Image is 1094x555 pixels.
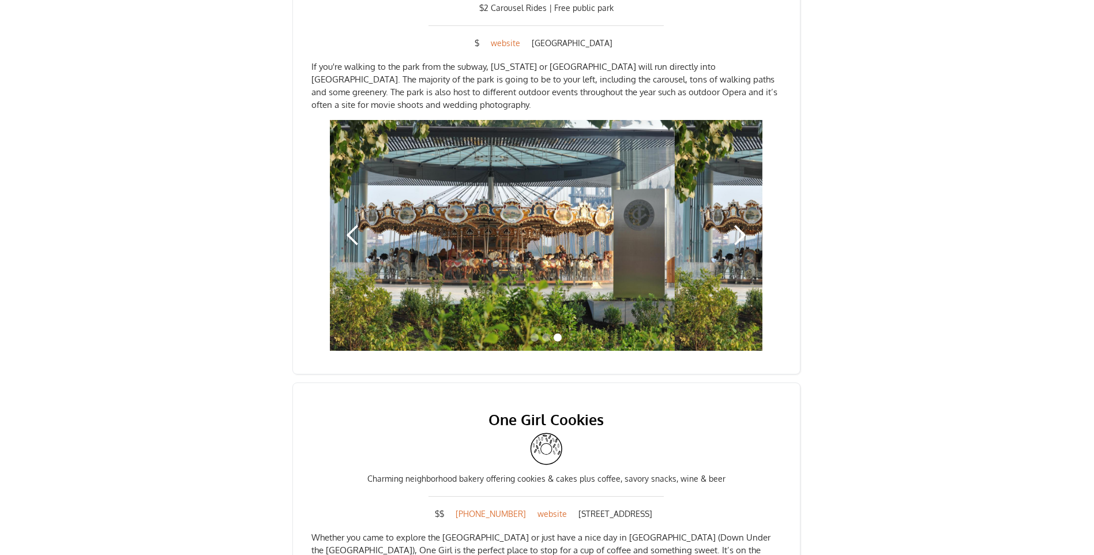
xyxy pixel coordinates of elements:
[330,120,376,351] div: previous slide
[573,509,658,519] div: [STREET_ADDRESS]
[330,120,762,351] div: carousel
[485,37,526,49] a: website
[542,333,550,342] div: Show slide 2 of 3
[531,333,539,342] div: Show slide 1 of 3
[311,2,781,14] div: $2 Carousel Rides | Free public park
[311,411,781,428] a: One Girl Cookies
[532,508,573,520] a: website
[716,120,762,351] div: next slide
[329,120,810,351] div: 3 of 3
[527,428,566,467] img: Bakeries
[554,333,562,342] div: Show slide 3 of 3
[475,37,485,49] div: $
[311,473,781,485] div: Charming neighborhood bakery offering cookies & cakes plus coffee, savory snacks, wine & beer
[311,61,781,111] p: If you're walking to the park from the subway, [US_STATE] or [GEOGRAPHIC_DATA] will run directly ...
[435,508,450,520] div: $$
[526,38,618,48] div: [GEOGRAPHIC_DATA]
[450,508,532,520] a: [PHONE_NUMBER]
